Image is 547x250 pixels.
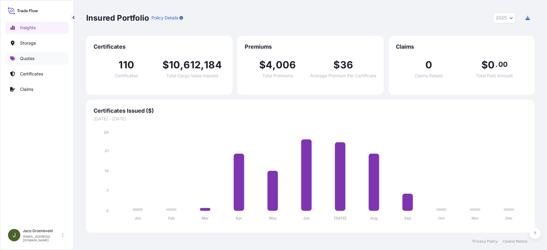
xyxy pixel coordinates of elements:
span: 110 [119,60,135,70]
a: Claims [5,83,69,95]
span: Total Cargo Value Insured [166,74,218,78]
tspan: Dec [506,216,513,221]
tspan: May [269,216,277,221]
span: , [201,60,204,70]
tspan: Apr [236,216,243,221]
span: 2025 [496,15,507,21]
span: Premiums [245,43,376,50]
span: , [180,60,184,70]
p: Policy Details [151,15,178,21]
button: Year Selector [493,12,516,23]
span: Certificates [94,43,225,50]
span: J [13,232,16,238]
tspan: 14 [105,168,109,173]
tspan: Nov [472,216,479,221]
tspan: [DATE] [334,216,347,221]
span: Average Premium Per Certificate [311,74,376,78]
p: Quotes [20,55,34,62]
span: $ [481,60,488,70]
span: 10 [169,60,180,70]
span: 612 [184,60,201,70]
tspan: Sep [404,216,412,221]
tspan: Feb [168,216,175,221]
tspan: 28 [104,130,109,135]
p: Jaco Groeneveld [23,228,61,233]
span: 0 [425,60,432,70]
tspan: 0 [106,208,109,213]
p: Certificates [20,71,43,77]
span: . [496,62,498,67]
span: $ [259,60,266,70]
span: Claims [396,43,528,50]
span: Total Paid Amount [476,74,513,78]
a: Certificates [5,68,69,80]
tspan: Mar [202,216,209,221]
p: [EMAIL_ADDRESS][DOMAIN_NAME] [23,235,61,242]
tspan: Jun [304,216,310,221]
p: Insights [20,25,36,31]
tspan: Aug [371,216,378,221]
tspan: Oct [439,216,445,221]
span: Claims Raised [415,74,443,78]
p: Claims [20,86,33,92]
a: Privacy Policy [473,239,498,244]
a: Cookie Notice [503,239,528,244]
p: Insured Portfolio [86,13,149,23]
a: Insights [5,22,69,34]
span: Certificates [115,74,138,78]
span: $ [163,60,169,70]
tspan: 21 [105,148,109,153]
a: Quotes [5,52,69,65]
span: 0 [488,60,495,70]
tspan: Jan [135,216,141,221]
p: Storage [20,40,36,46]
span: 006 [276,60,296,70]
span: Certificates Issued ($) [94,107,528,115]
span: 00 [499,62,508,67]
span: [DATE] - [DATE] [94,116,528,122]
a: Storage [5,37,69,49]
span: , [272,60,276,70]
span: 36 [340,60,353,70]
span: Total Premiums [262,74,293,78]
span: $ [334,60,340,70]
span: 4 [266,60,272,70]
tspan: 7 [107,188,109,193]
span: 184 [204,60,222,70]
